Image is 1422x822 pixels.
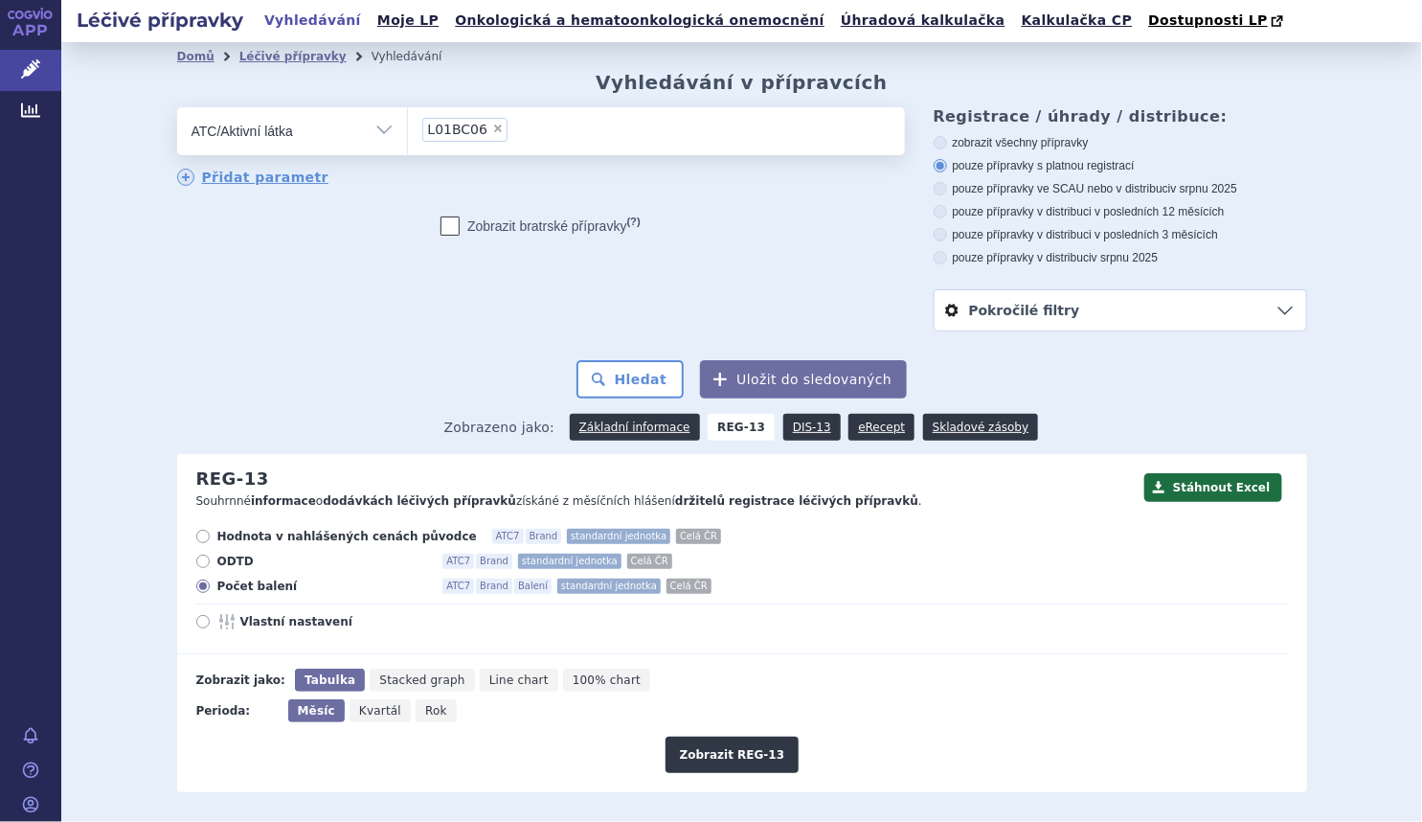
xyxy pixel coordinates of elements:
[934,135,1307,150] label: zobrazit všechny přípravky
[935,290,1306,331] a: Pokročilé filtry
[196,468,269,490] h2: REG-13
[240,614,451,629] span: Vlastní nastavení
[1171,182,1237,195] span: v srpnu 2025
[239,50,347,63] a: Léčivé přípravky
[177,50,214,63] a: Domů
[514,579,552,594] span: Balení
[934,204,1307,219] label: pouze přípravky v distribuci v posledních 12 měsících
[1142,8,1293,34] a: Dostupnosti LP
[251,494,316,508] strong: informace
[627,216,641,228] abbr: (?)
[1016,8,1139,34] a: Kalkulačka CP
[627,554,672,569] span: Celá ČR
[934,107,1307,126] h3: Registrace / úhrady / distribuce:
[323,494,516,508] strong: dodávkách léčivých přípravků
[934,250,1307,265] label: pouze přípravky v distribuci
[298,704,335,718] span: Měsíc
[934,158,1307,173] label: pouze přípravky s platnou registrací
[666,579,711,594] span: Celá ČR
[666,737,800,773] button: Zobrazit REG-13
[440,217,641,236] label: Zobrazit bratrské přípravky
[492,123,504,134] span: ×
[372,8,444,34] a: Moje LP
[449,8,830,34] a: Onkologická a hematoonkologická onemocnění
[934,227,1307,242] label: pouze přípravky v distribuci v posledních 3 měsících
[848,414,914,441] a: eRecept
[570,414,700,441] a: Základní informace
[492,529,524,544] span: ATC7
[596,71,888,94] h2: Vyhledávání v přípravcích
[476,554,512,569] span: Brand
[513,117,524,141] input: L01BC06
[708,414,775,441] strong: REG-13
[1144,473,1282,502] button: Stáhnout Excel
[489,674,549,687] span: Line chart
[476,579,512,594] span: Brand
[305,674,355,687] span: Tabulka
[526,529,562,544] span: Brand
[576,360,685,399] button: Hledat
[1148,12,1268,28] span: Dostupnosti LP
[196,493,1135,510] p: Souhrnné o získáné z měsíčních hlášení .
[557,579,661,594] span: standardní jednotka
[835,8,1011,34] a: Úhradová kalkulačka
[217,529,477,544] span: Hodnota v nahlášených cenách původce
[217,579,428,594] span: Počet balení
[428,123,488,136] span: L01BC06
[518,554,621,569] span: standardní jednotka
[359,704,401,718] span: Kvartál
[934,181,1307,196] label: pouze přípravky ve SCAU nebo v distribuci
[567,529,670,544] span: standardní jednotka
[425,704,447,718] span: Rok
[196,669,285,692] div: Zobrazit jako:
[675,494,918,508] strong: držitelů registrace léčivých přípravků
[372,42,467,71] li: Vyhledávání
[700,360,907,399] button: Uložit do sledovaných
[259,8,367,34] a: Vyhledávání
[442,554,474,569] span: ATC7
[573,674,641,687] span: 100% chart
[442,579,474,594] span: ATC7
[196,699,279,722] div: Perioda:
[61,7,259,34] h2: Léčivé přípravky
[444,414,555,441] span: Zobrazeno jako:
[217,554,428,569] span: ODTD
[177,169,329,186] a: Přidat parametr
[676,529,721,544] span: Celá ČR
[379,674,464,687] span: Stacked graph
[783,414,841,441] a: DIS-13
[1092,251,1158,264] span: v srpnu 2025
[923,414,1038,441] a: Skladové zásoby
